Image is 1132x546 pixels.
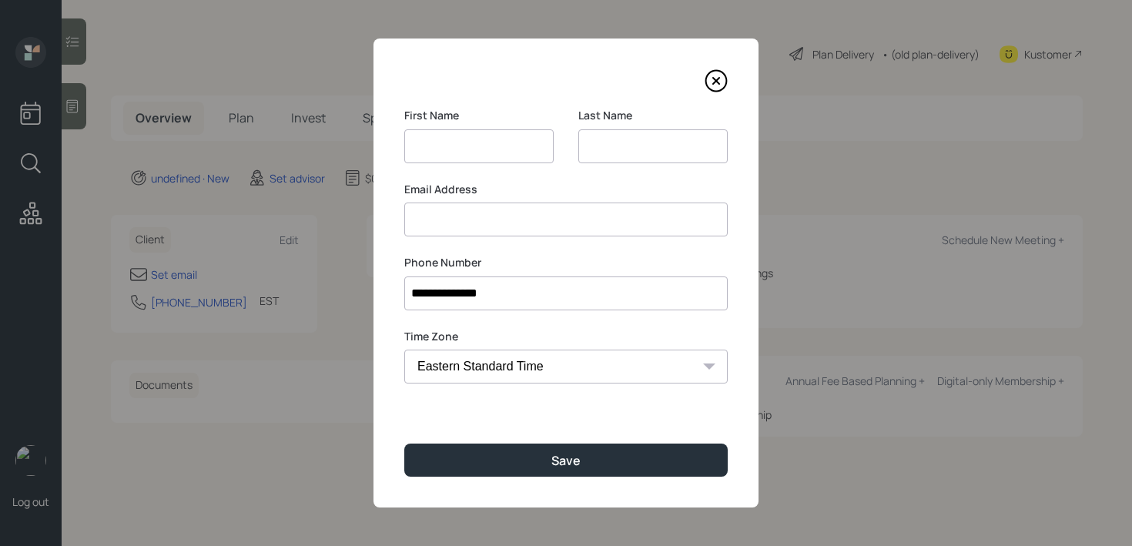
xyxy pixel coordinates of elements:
[404,182,728,197] label: Email Address
[404,255,728,270] label: Phone Number
[578,108,728,123] label: Last Name
[404,444,728,477] button: Save
[404,108,554,123] label: First Name
[551,452,581,469] div: Save
[404,329,728,344] label: Time Zone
